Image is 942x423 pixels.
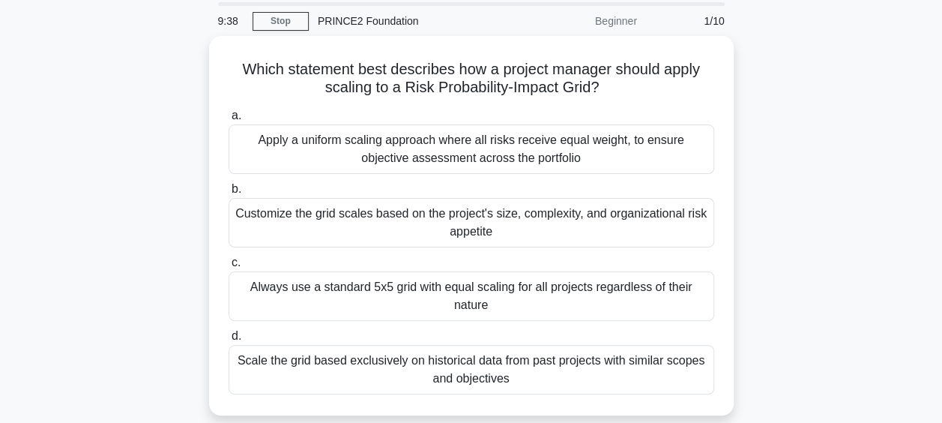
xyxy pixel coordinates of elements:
[253,12,309,31] a: Stop
[515,6,646,36] div: Beginner
[232,256,241,268] span: c.
[209,6,253,36] div: 9:38
[646,6,734,36] div: 1/10
[232,329,241,342] span: d.
[232,182,241,195] span: b.
[309,6,515,36] div: PRINCE2 Foundation
[229,124,714,174] div: Apply a uniform scaling approach where all risks receive equal weight, to ensure objective assess...
[229,271,714,321] div: Always use a standard 5x5 grid with equal scaling for all projects regardless of their nature
[229,345,714,394] div: Scale the grid based exclusively on historical data from past projects with similar scopes and ob...
[227,60,716,97] h5: Which statement best describes how a project manager should apply scaling to a Risk Probability-I...
[232,109,241,121] span: a.
[229,198,714,247] div: Customize the grid scales based on the project's size, complexity, and organizational risk appetite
